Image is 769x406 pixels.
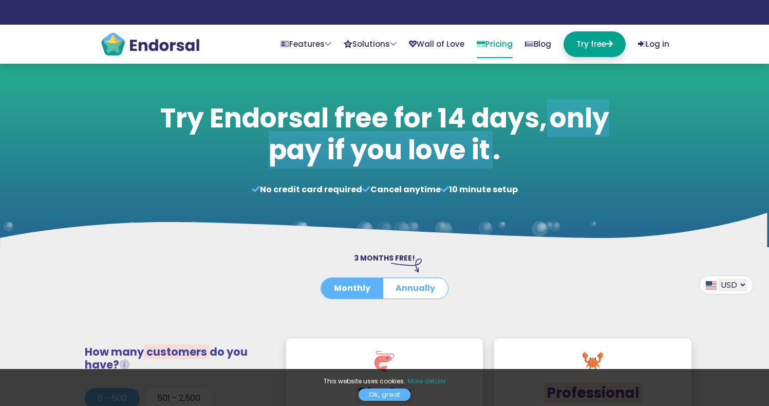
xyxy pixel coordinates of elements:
[408,377,446,386] a: More details
[638,31,669,57] a: Log in
[383,278,448,299] button: Annually
[155,102,614,167] h1: Try Endorsal free for 14 days, .
[354,253,415,263] span: 3 MONTHS FREE!
[85,345,268,371] h3: How many do you have?
[269,99,609,169] span: only pay if you love it
[359,389,410,401] a: Ok, great
[391,259,422,272] img: arrow-right-down.svg
[119,359,130,370] i: Total customers from whom you request testimonials/reviews.
[374,351,395,372] img: shrimp.svg
[155,183,614,196] p: No credit card required Cancel anytime 10 minute setup
[144,344,210,359] span: customers
[583,351,603,372] img: crab.svg
[100,31,200,57] img: endorsal-logo@2x.png
[564,31,626,57] a: Try free
[321,278,383,299] button: Monthly
[344,31,397,57] a: Solutions
[10,377,759,386] p: This website uses cookies.
[477,31,513,58] a: Pricing
[409,31,464,57] a: Wall of Love
[280,31,331,57] a: Features
[525,31,551,57] a: Blog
